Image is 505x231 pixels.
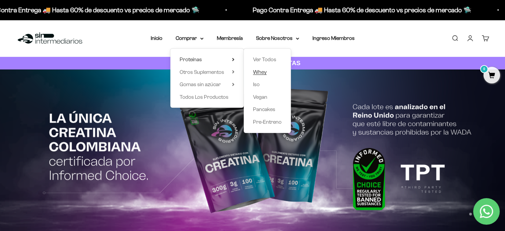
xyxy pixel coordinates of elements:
span: Proteínas [180,57,202,62]
a: Vegan [253,93,282,101]
a: Todos Los Productos [180,93,234,101]
span: Ver Todos [253,57,276,62]
a: Inicio [151,35,162,41]
span: Otros Suplementos [180,69,224,75]
p: Pago Contra Entrega 🚚 Hasta 60% de descuento vs precios de mercado 🛸 [248,5,467,15]
a: Ingreso Miembros [312,35,355,41]
summary: Proteínas [180,55,234,64]
a: Ver Todos [253,55,282,64]
mark: 0 [480,65,488,73]
span: Whey [253,69,267,75]
summary: Comprar [176,34,204,43]
a: Iso [253,80,282,89]
a: Pancakes [253,105,282,114]
span: Iso [253,81,260,87]
a: Pre-Entreno [253,118,282,126]
span: Vegan [253,94,267,100]
summary: Otros Suplementos [180,68,234,76]
span: Pre-Entreno [253,119,282,125]
summary: Gomas sin azúcar [180,80,234,89]
a: 0 [483,72,500,79]
a: Whey [253,68,282,76]
span: Gomas sin azúcar [180,81,221,87]
a: Membresía [217,35,243,41]
summary: Sobre Nosotros [256,34,299,43]
span: Todos Los Productos [180,94,228,100]
span: Pancakes [253,106,275,112]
